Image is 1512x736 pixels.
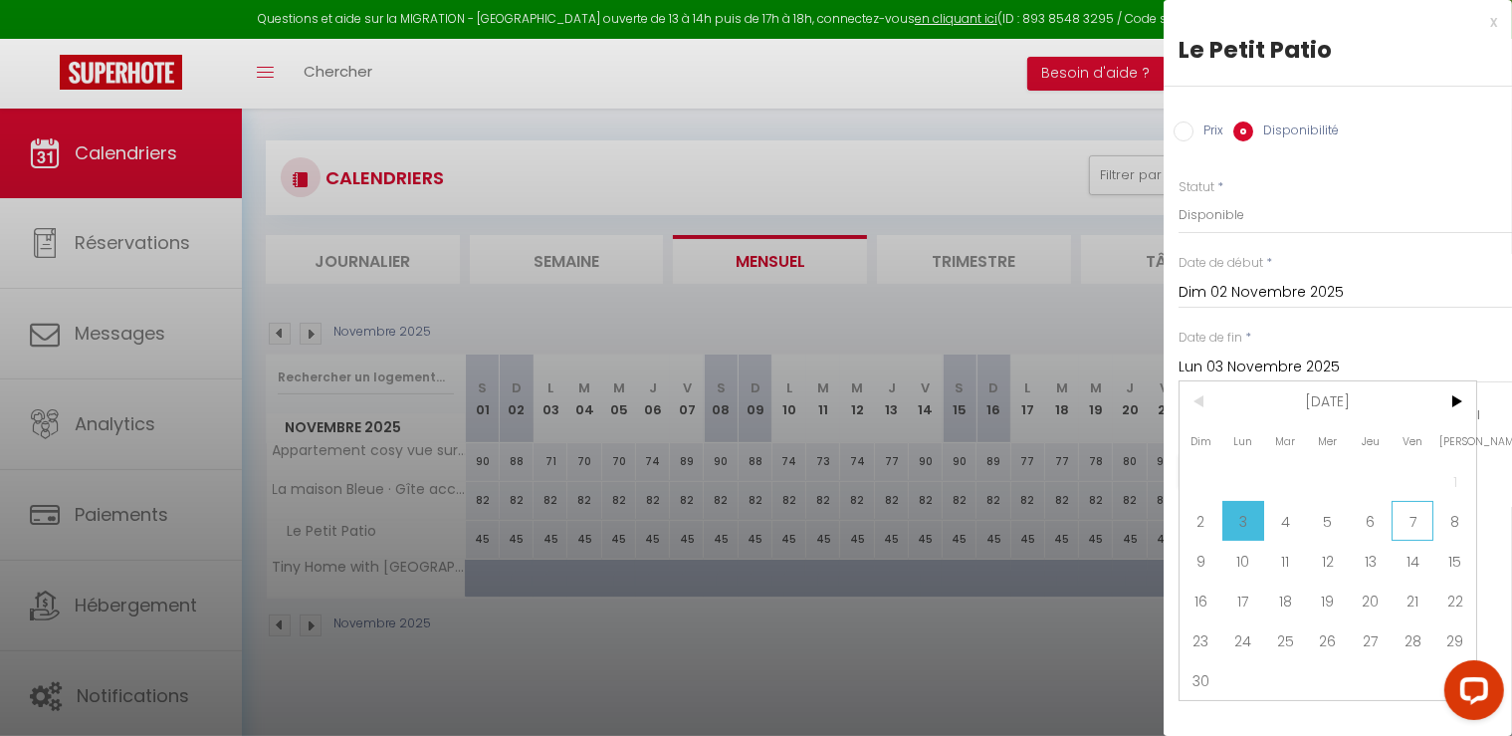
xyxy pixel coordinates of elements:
div: x [1164,10,1497,34]
span: > [1433,381,1476,421]
span: 21 [1392,581,1434,620]
span: [PERSON_NAME] [1433,421,1476,461]
span: 8 [1433,501,1476,541]
span: 25 [1264,620,1307,660]
span: Jeu [1349,421,1392,461]
label: Date de fin [1179,329,1242,348]
span: 18 [1264,581,1307,620]
span: 13 [1349,541,1392,581]
span: 17 [1222,581,1265,620]
span: 16 [1180,581,1222,620]
span: Mer [1307,421,1350,461]
span: Ven [1392,421,1434,461]
label: Disponibilité [1253,122,1339,143]
iframe: LiveChat chat widget [1428,652,1512,736]
span: 20 [1349,581,1392,620]
span: 1 [1433,461,1476,501]
span: Lun [1222,421,1265,461]
span: 30 [1180,660,1222,700]
span: 28 [1392,620,1434,660]
span: 22 [1433,581,1476,620]
span: Dim [1180,421,1222,461]
label: Statut [1179,178,1214,197]
span: 12 [1307,541,1350,581]
span: < [1180,381,1222,421]
span: Mar [1264,421,1307,461]
span: 23 [1180,620,1222,660]
span: 6 [1349,501,1392,541]
span: 4 [1264,501,1307,541]
span: 10 [1222,541,1265,581]
span: 15 [1433,541,1476,581]
span: 19 [1307,581,1350,620]
span: 3 [1222,501,1265,541]
span: 7 [1392,501,1434,541]
span: [DATE] [1222,381,1434,421]
span: 11 [1264,541,1307,581]
span: 2 [1180,501,1222,541]
label: Date de début [1179,254,1263,273]
span: 14 [1392,541,1434,581]
span: 26 [1307,620,1350,660]
span: 27 [1349,620,1392,660]
span: 5 [1307,501,1350,541]
span: 29 [1433,620,1476,660]
label: Prix [1193,122,1223,143]
span: 24 [1222,620,1265,660]
div: Le Petit Patio [1179,34,1497,66]
span: 9 [1180,541,1222,581]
